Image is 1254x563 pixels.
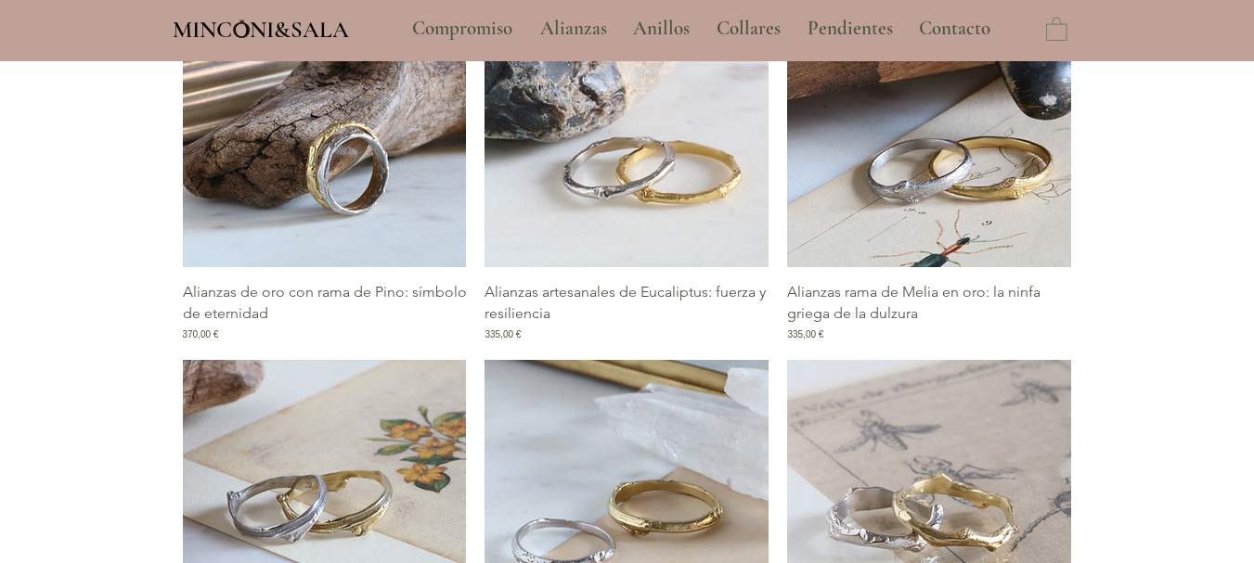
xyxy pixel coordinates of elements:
[910,6,1000,52] p: Contacto
[794,6,905,52] a: Pendientes
[173,12,349,43] a: MINCONI&SALA
[362,6,1041,52] nav: Sitio
[624,6,699,52] p: Anillos
[234,19,250,38] img: Minconi Sala
[531,6,616,52] p: Alianzas
[619,6,703,52] a: Anillos
[398,6,526,52] a: Compromiso
[526,6,619,52] a: Alianzas
[905,6,1005,52] a: Contacto
[707,6,790,52] p: Collares
[703,6,794,52] a: Collares
[173,16,349,44] span: MINCONI&SALA
[403,6,522,52] p: Compromiso
[798,6,902,52] p: Pendientes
